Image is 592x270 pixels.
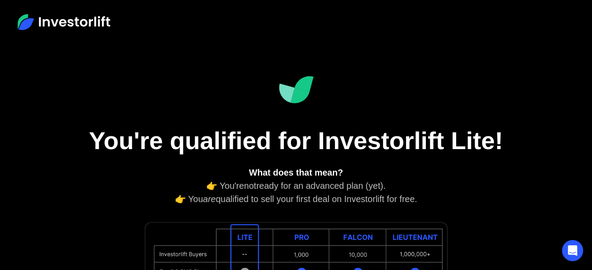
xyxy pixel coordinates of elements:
[562,240,583,261] div: Open Intercom Messenger
[107,166,486,206] div: 👉 You're ready for an advanced plan (yet). 👉 You qualified to sell your first deal on Investorlif...
[249,168,343,177] strong: What does that mean?
[279,76,314,104] img: Investorlift Dashboard
[203,194,216,204] em: are
[76,126,517,155] h1: You're qualified for Investorlift Lite!
[244,181,257,191] em: not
